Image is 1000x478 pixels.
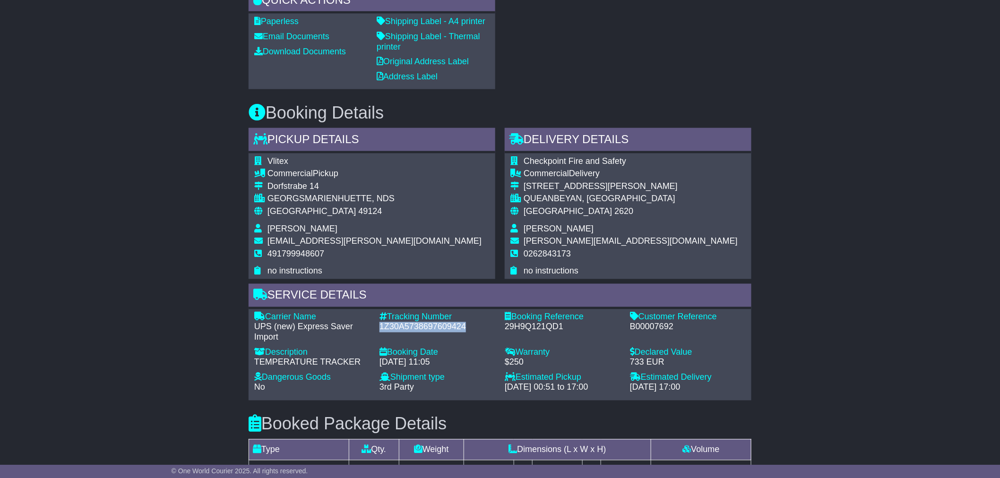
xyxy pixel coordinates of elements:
[630,348,746,358] div: Declared Value
[172,467,308,475] span: © One World Courier 2025. All rights reserved.
[630,383,746,393] div: [DATE] 17:00
[254,358,370,368] div: TEMPERATURE TRACKER
[524,194,738,204] div: QUEANBEYAN, [GEOGRAPHIC_DATA]
[267,236,482,246] span: [EMAIL_ADDRESS][PERSON_NAME][DOMAIN_NAME]
[249,128,495,154] div: Pickup Details
[524,266,578,275] span: no instructions
[379,358,495,368] div: [DATE] 11:05
[249,284,751,309] div: Service Details
[249,439,349,460] td: Type
[714,464,717,471] sup: 3
[349,439,399,460] td: Qty.
[377,72,438,81] a: Address Label
[464,439,651,460] td: Dimensions (L x W x H)
[505,322,621,333] div: 29H9Q121QD1
[254,373,370,383] div: Dangerous Goods
[379,312,495,323] div: Tracking Number
[379,322,495,333] div: 1Z30A5738697609424
[524,169,569,178] span: Commercial
[379,373,495,383] div: Shipment type
[651,439,751,460] td: Volume
[379,348,495,358] div: Booking Date
[505,373,621,383] div: Estimated Pickup
[254,47,346,56] a: Download Documents
[267,169,313,178] span: Commercial
[249,415,751,434] h3: Booked Package Details
[249,103,751,122] h3: Booking Details
[267,206,356,216] span: [GEOGRAPHIC_DATA]
[524,156,626,166] span: Checkpoint Fire and Safety
[505,312,621,323] div: Booking Reference
[524,249,571,258] span: 0262843173
[267,156,288,166] span: Vlitex
[254,348,370,358] div: Description
[630,358,746,368] div: 733 EUR
[524,169,738,179] div: Delivery
[524,236,738,246] span: [PERSON_NAME][EMAIL_ADDRESS][DOMAIN_NAME]
[254,32,329,41] a: Email Documents
[505,358,621,368] div: $250
[377,57,469,66] a: Original Address Label
[254,383,265,392] span: No
[505,383,621,393] div: [DATE] 00:51 to 17:00
[254,17,299,26] a: Paperless
[630,373,746,383] div: Estimated Delivery
[505,128,751,154] div: Delivery Details
[267,181,482,192] div: Dorfstrabe 14
[377,32,480,51] a: Shipping Label - Thermal printer
[267,266,322,275] span: no instructions
[377,17,485,26] a: Shipping Label - A4 printer
[358,206,382,216] span: 49124
[630,312,746,323] div: Customer Reference
[614,206,633,216] span: 2620
[524,206,612,216] span: [GEOGRAPHIC_DATA]
[254,312,370,323] div: Carrier Name
[379,383,414,392] span: 3rd Party
[267,224,337,233] span: [PERSON_NAME]
[267,194,482,204] div: GEORGSMARIENHUETTE, NDS
[267,249,324,258] span: 491799948607
[505,348,621,358] div: Warranty
[267,169,482,179] div: Pickup
[399,439,464,460] td: Weight
[254,322,370,342] div: UPS (new) Express Saver Import
[524,224,594,233] span: [PERSON_NAME]
[524,181,738,192] div: [STREET_ADDRESS][PERSON_NAME]
[630,322,746,333] div: B00007692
